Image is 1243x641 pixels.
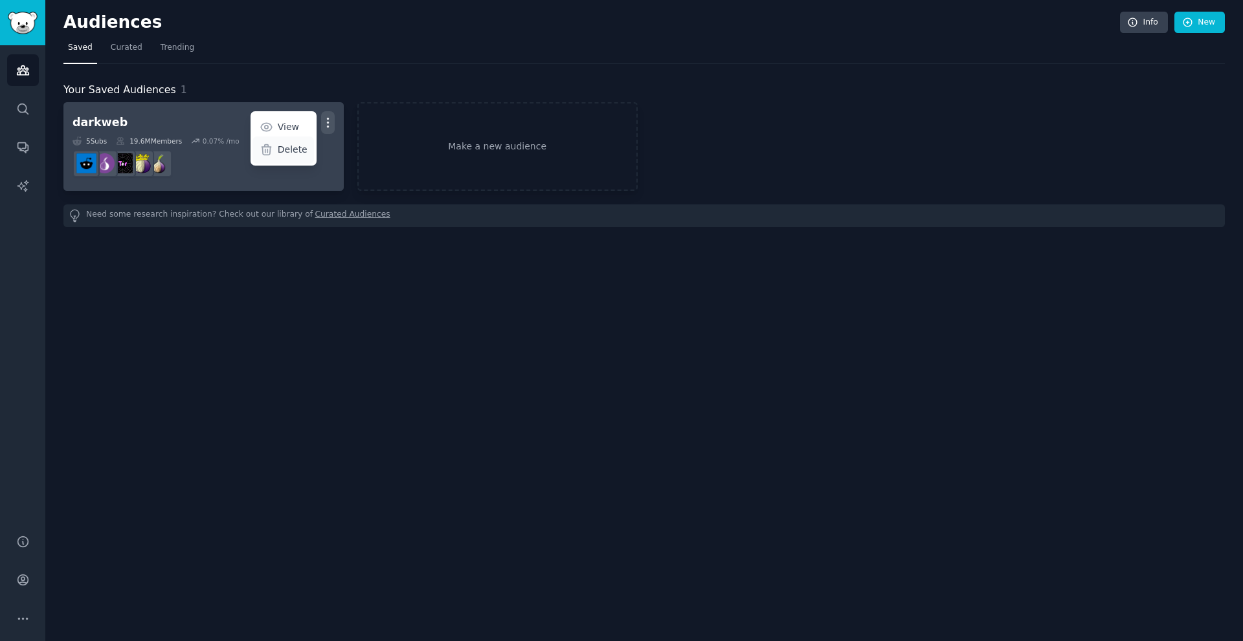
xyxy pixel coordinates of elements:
[63,38,97,64] a: Saved
[63,82,176,98] span: Your Saved Audiences
[1120,12,1168,34] a: Info
[8,12,38,34] img: GummySearch logo
[63,102,344,191] a: darkwebViewDelete5Subs19.6MMembers0.07% /moTORdarknetdeepwebonionsnosleep
[1174,12,1225,34] a: New
[131,153,151,173] img: darknet
[106,38,147,64] a: Curated
[76,153,96,173] img: nosleep
[73,114,128,131] div: darkweb
[181,83,187,96] span: 1
[149,153,169,173] img: TOR
[63,12,1120,33] h2: Audiences
[161,42,194,54] span: Trending
[357,102,638,191] a: Make a new audience
[95,153,115,173] img: onions
[156,38,199,64] a: Trending
[116,136,182,146] div: 19.6M Members
[278,120,299,134] p: View
[278,143,308,157] p: Delete
[63,204,1225,227] div: Need some research inspiration? Check out our library of
[73,136,107,146] div: 5 Sub s
[252,114,314,141] a: View
[111,42,142,54] span: Curated
[315,209,390,223] a: Curated Audiences
[68,42,93,54] span: Saved
[203,136,240,146] div: 0.07 % /mo
[113,153,133,173] img: deepweb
